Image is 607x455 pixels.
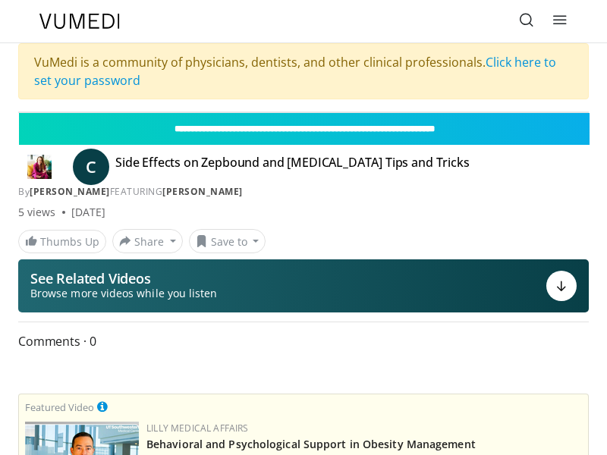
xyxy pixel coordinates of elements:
[39,14,120,29] img: VuMedi Logo
[30,271,217,286] p: See Related Videos
[18,259,589,312] button: See Related Videos Browse more videos while you listen
[18,185,589,199] div: By FEATURING
[73,149,109,185] a: C
[18,230,106,253] a: Thumbs Up
[112,229,183,253] button: Share
[189,229,266,253] button: Save to
[146,422,249,435] a: Lilly Medical Affairs
[71,205,105,220] div: [DATE]
[18,331,589,351] span: Comments 0
[115,155,470,179] h4: Side Effects on Zepbound and [MEDICAL_DATA] Tips and Tricks
[18,43,589,99] div: VuMedi is a community of physicians, dentists, and other clinical professionals.
[30,286,217,301] span: Browse more videos while you listen
[18,155,61,179] img: Dr. Carolynn Francavilla
[162,185,243,198] a: [PERSON_NAME]
[146,437,476,451] a: Behavioral and Psychological Support in Obesity Management
[25,400,94,414] small: Featured Video
[30,185,110,198] a: [PERSON_NAME]
[97,398,108,415] a: This is paid for by Lilly Medical Affairs
[18,205,56,220] span: 5 views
